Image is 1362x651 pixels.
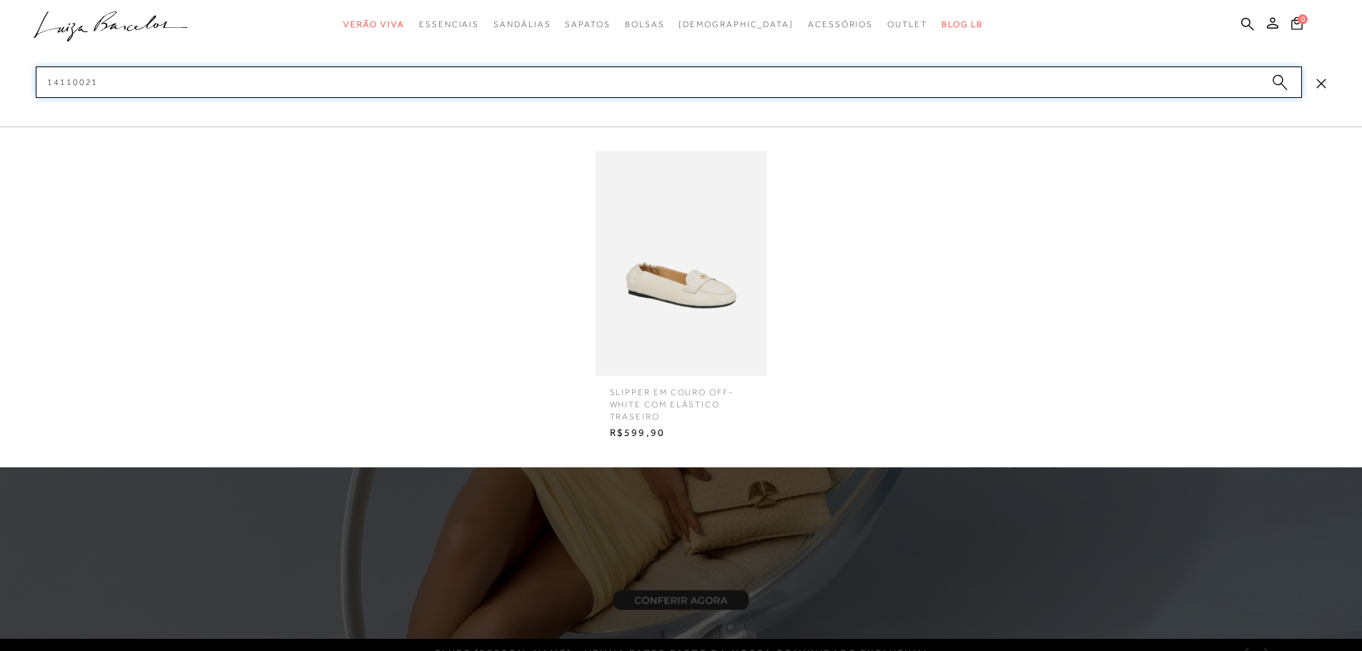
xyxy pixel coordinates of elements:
[678,19,794,29] span: [DEMOGRAPHIC_DATA]
[625,11,665,38] a: categoryNavScreenReaderText
[942,19,983,29] span: BLOG LB
[1287,16,1307,35] button: 0
[343,11,405,38] a: categoryNavScreenReaderText
[887,11,927,38] a: categoryNavScreenReaderText
[599,422,764,444] span: R$599,90
[625,19,665,29] span: Bolsas
[343,19,405,29] span: Verão Viva
[1298,14,1308,24] span: 0
[887,19,927,29] span: Outlet
[493,19,551,29] span: Sandálias
[596,151,767,376] img: SLIPPER EM COURO OFF-WHITE COM ELÁSTICO TRASEIRO
[808,19,873,29] span: Acessórios
[36,66,1302,98] input: Buscar.
[678,11,794,38] a: noSubCategoriesText
[942,11,983,38] a: BLOG LB
[808,11,873,38] a: categoryNavScreenReaderText
[565,19,610,29] span: Sapatos
[419,19,479,29] span: Essenciais
[493,11,551,38] a: categoryNavScreenReaderText
[419,11,479,38] a: categoryNavScreenReaderText
[565,11,610,38] a: categoryNavScreenReaderText
[592,151,771,444] a: SLIPPER EM COURO OFF-WHITE COM ELÁSTICO TRASEIRO SLIPPER EM COURO OFF-WHITE COM ELÁSTICO TRASEIRO...
[599,376,764,422] span: SLIPPER EM COURO OFF-WHITE COM ELÁSTICO TRASEIRO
